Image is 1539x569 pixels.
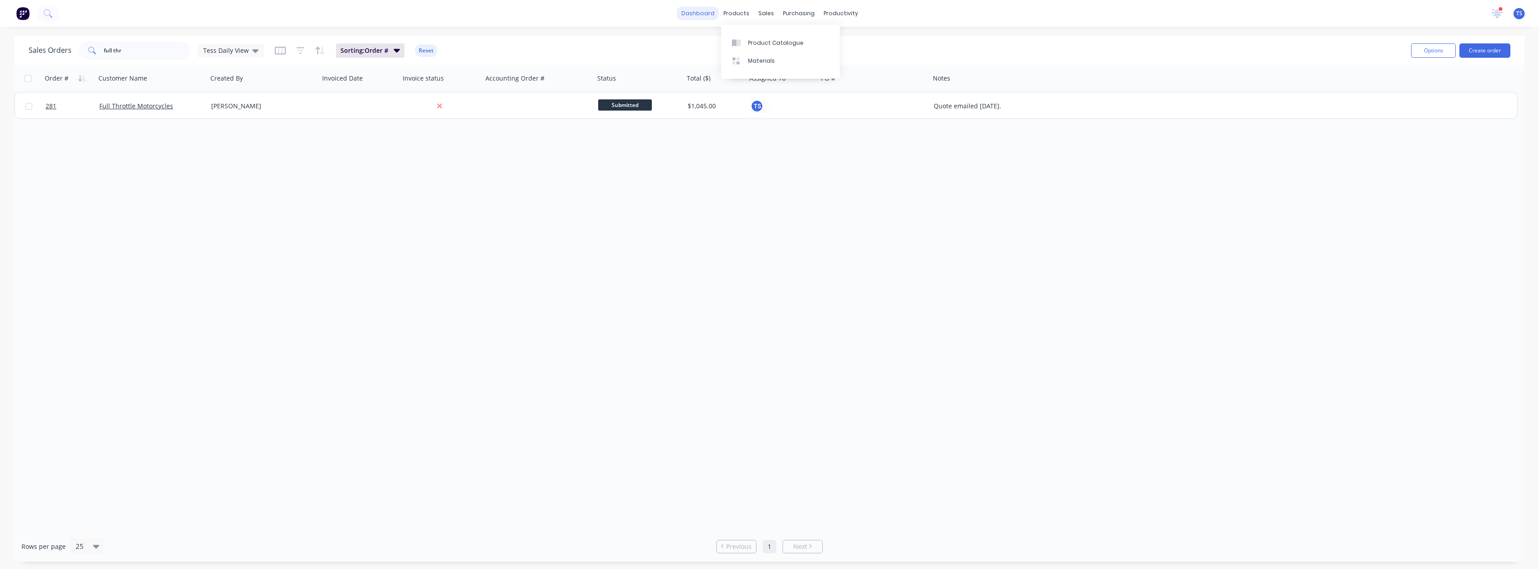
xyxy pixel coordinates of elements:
div: Invoiced Date [322,74,363,83]
a: 281 [46,93,99,120]
a: dashboard [677,7,719,20]
button: TS [750,99,764,113]
div: $1,045.00 [688,102,740,111]
div: Order # [45,74,68,83]
div: products [719,7,754,20]
div: Quote emailed [DATE]. [934,102,1097,111]
span: Tess Daily View [203,46,249,55]
span: Submitted [598,99,652,111]
div: sales [754,7,778,20]
a: Materials [721,52,840,70]
a: Page 1 is your current page [763,540,776,553]
span: Previous [726,542,752,551]
div: Status [597,74,616,83]
div: [PERSON_NAME] [211,102,310,111]
span: Rows per page [21,542,66,551]
div: Created By [210,74,243,83]
div: Notes [933,74,950,83]
div: productivity [819,7,863,20]
h1: Sales Orders [29,46,72,55]
input: Search... [104,42,191,60]
button: Create order [1459,43,1510,58]
span: Next [793,542,807,551]
a: Full Throttle Motorcycles [99,102,173,110]
a: Previous page [717,542,756,551]
span: TS [1516,9,1522,17]
button: Reset [415,44,437,57]
span: Sorting: Order # [340,46,388,55]
div: Materials [748,57,775,65]
div: purchasing [778,7,819,20]
a: Product Catalogue [721,34,840,51]
a: Next page [783,542,822,551]
div: Invoice status [403,74,444,83]
ul: Pagination [713,540,826,553]
div: Customer Name [98,74,147,83]
img: Factory [16,7,30,20]
div: Accounting Order # [485,74,544,83]
div: Product Catalogue [748,39,804,47]
div: Total ($) [687,74,710,83]
span: 281 [46,102,56,111]
button: Sorting:Order # [336,43,404,58]
button: Options [1411,43,1456,58]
